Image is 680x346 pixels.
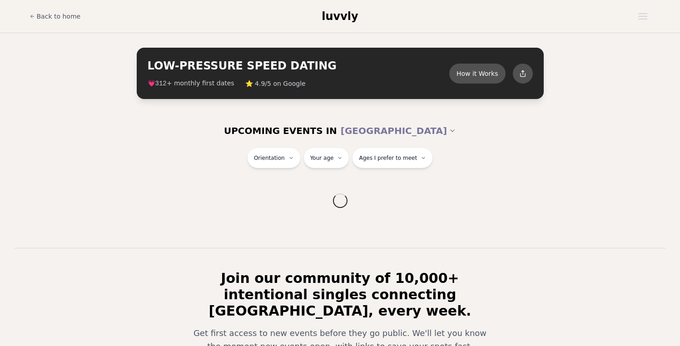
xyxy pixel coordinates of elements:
[254,154,285,162] span: Orientation
[148,79,234,88] span: 💗 + monthly first dates
[341,121,456,141] button: [GEOGRAPHIC_DATA]
[310,154,334,162] span: Your age
[37,12,81,21] span: Back to home
[148,59,449,73] h2: LOW-PRESSURE SPEED DATING
[635,10,651,23] button: Open menu
[449,64,506,84] button: How it Works
[322,10,358,23] span: luvvly
[224,124,337,137] span: UPCOMING EVENTS IN
[304,148,349,168] button: Your age
[248,148,300,168] button: Orientation
[352,148,432,168] button: Ages I prefer to meet
[180,270,500,319] h2: Join our community of 10,000+ intentional singles connecting [GEOGRAPHIC_DATA], every week.
[155,80,167,87] span: 312
[359,154,417,162] span: Ages I prefer to meet
[245,79,306,88] span: ⭐ 4.9/5 on Google
[30,7,81,25] a: Back to home
[322,9,358,24] a: luvvly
